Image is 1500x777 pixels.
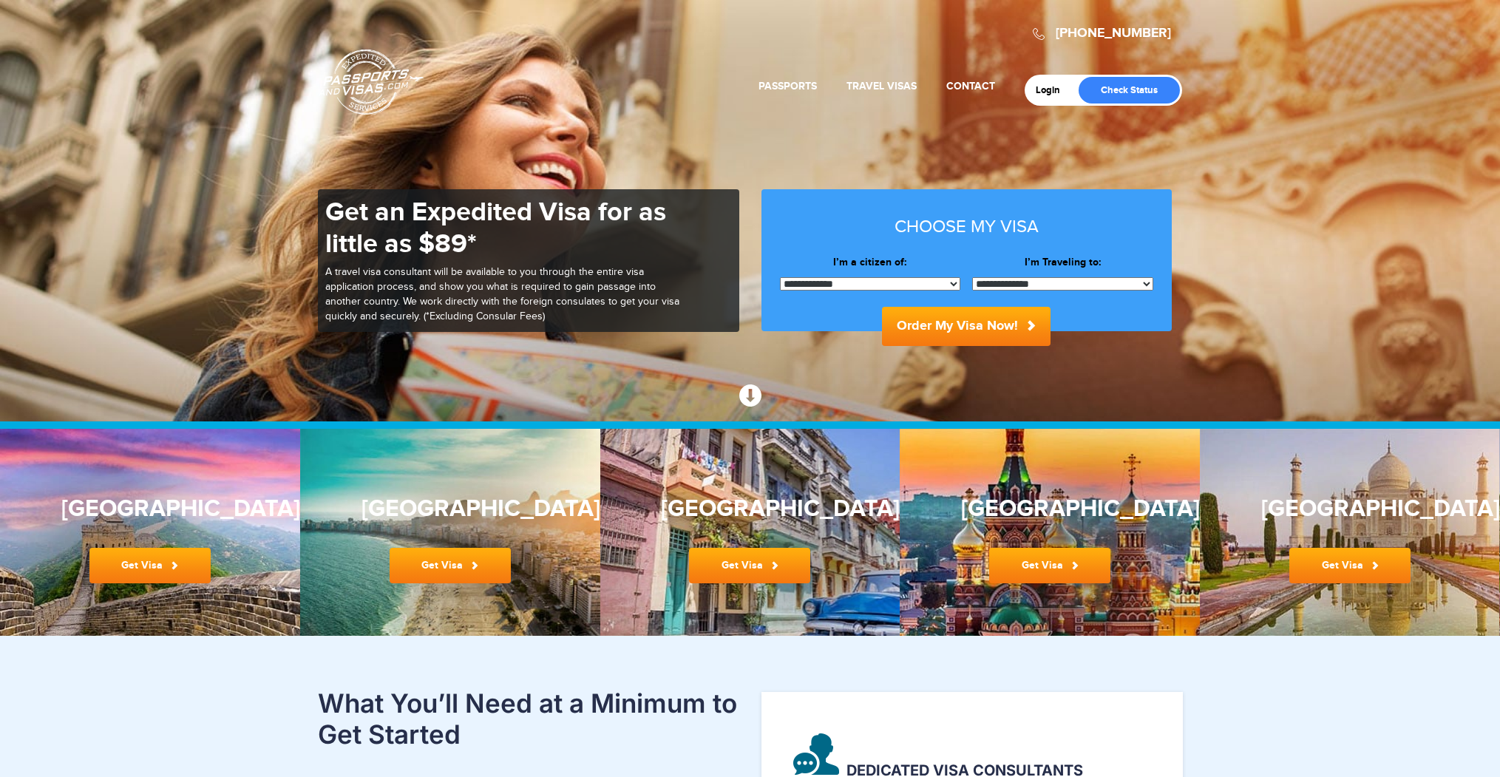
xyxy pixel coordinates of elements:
a: Get Visa [689,548,810,583]
a: [PHONE_NUMBER] [1056,25,1171,41]
h3: [GEOGRAPHIC_DATA] [362,496,539,522]
h3: Choose my visa [780,217,1153,237]
h3: [GEOGRAPHIC_DATA] [61,496,239,522]
a: Passports [759,80,817,92]
h3: [GEOGRAPHIC_DATA] [661,496,838,522]
button: Order My Visa Now! [882,307,1051,346]
a: Travel Visas [846,80,917,92]
a: Get Visa [989,548,1110,583]
a: Passports & [DOMAIN_NAME] [319,49,424,115]
label: I’m a citizen of: [780,255,961,270]
a: Get Visa [89,548,211,583]
a: Get Visa [390,548,511,583]
a: Contact [946,80,995,92]
a: Login [1036,84,1070,96]
p: A travel visa consultant will be available to you through the entire visa application process, an... [325,265,680,325]
a: Get Visa [1289,548,1411,583]
h3: [GEOGRAPHIC_DATA] [1261,496,1439,522]
h1: Get an Expedited Visa for as little as $89* [325,197,680,260]
a: Check Status [1079,77,1180,104]
label: I’m Traveling to: [972,255,1153,270]
img: image description [793,733,839,775]
h2: What You’ll Need at a Minimum to Get Started [318,688,739,750]
h3: [GEOGRAPHIC_DATA] [961,496,1138,522]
